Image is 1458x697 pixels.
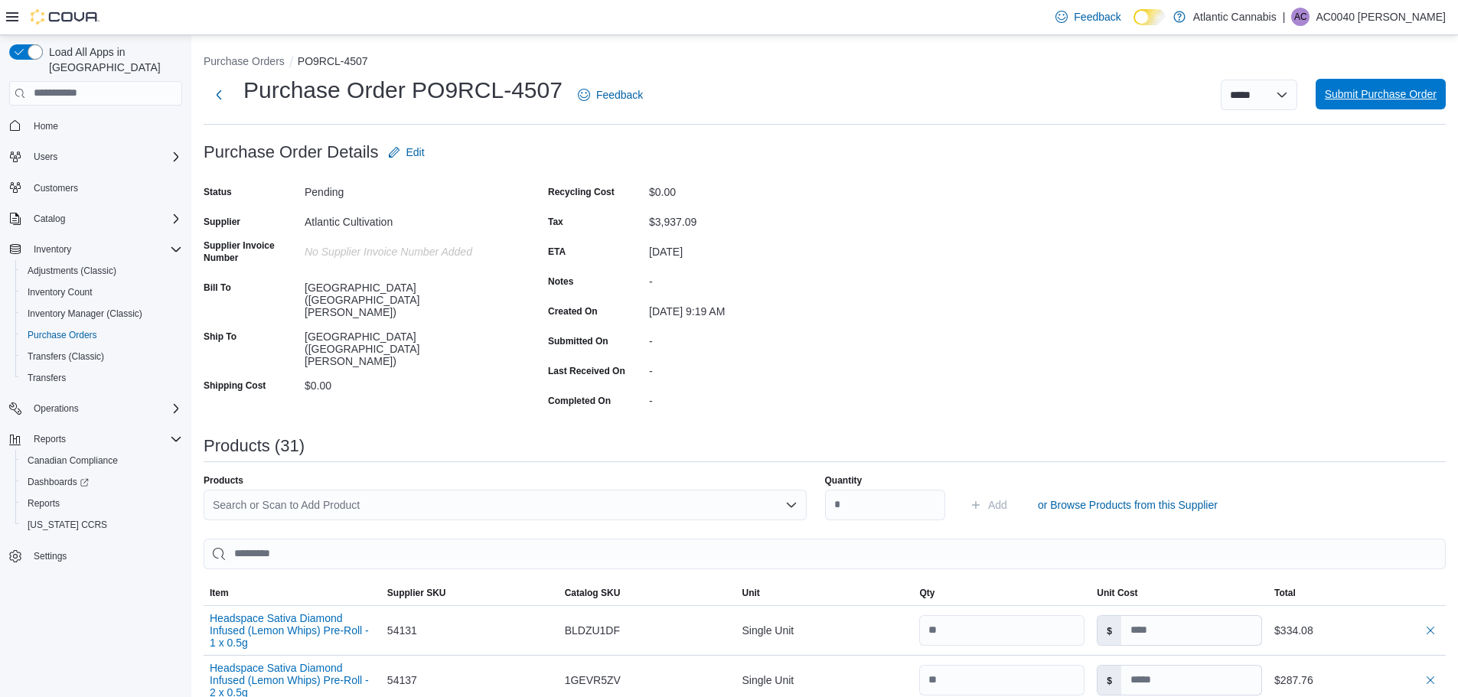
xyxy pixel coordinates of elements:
[28,240,77,259] button: Inventory
[21,451,124,470] a: Canadian Compliance
[548,365,625,377] label: Last Received On
[572,80,649,110] a: Feedback
[649,210,854,228] div: $3,937.09
[382,137,431,168] button: Edit
[204,55,285,67] button: Purchase Orders
[3,177,188,199] button: Customers
[21,326,182,344] span: Purchase Orders
[28,547,73,565] a: Settings
[649,180,854,198] div: $0.00
[1133,25,1134,26] span: Dark Mode
[649,269,854,288] div: -
[204,80,234,110] button: Next
[28,178,182,197] span: Customers
[964,490,1013,520] button: Add
[1283,8,1286,26] p: |
[28,350,104,363] span: Transfers (Classic)
[596,87,643,103] span: Feedback
[1133,9,1166,25] input: Dark Mode
[305,275,510,318] div: [GEOGRAPHIC_DATA] ([GEOGRAPHIC_DATA][PERSON_NAME])
[387,587,446,599] span: Supplier SKU
[34,402,79,415] span: Operations
[548,186,615,198] label: Recycling Cost
[34,213,65,225] span: Catalog
[34,550,67,562] span: Settings
[3,115,188,137] button: Home
[736,615,914,646] div: Single Unit
[381,581,559,605] button: Supplier SKU
[21,326,103,344] a: Purchase Orders
[1274,621,1440,640] div: $334.08
[34,243,71,256] span: Inventory
[204,216,240,228] label: Supplier
[565,587,621,599] span: Catalog SKU
[305,239,510,258] div: No Supplier Invoice Number added
[21,473,182,491] span: Dashboards
[3,146,188,168] button: Users
[204,581,381,605] button: Item
[785,499,797,511] button: Open list of options
[548,335,608,347] label: Submitted On
[1098,616,1121,645] label: $
[21,347,110,366] a: Transfers (Classic)
[28,399,85,418] button: Operations
[649,239,854,258] div: [DATE]
[28,497,60,510] span: Reports
[21,305,182,323] span: Inventory Manager (Classic)
[387,621,417,640] span: 54131
[34,182,78,194] span: Customers
[1316,8,1446,26] p: AC0040 [PERSON_NAME]
[3,545,188,567] button: Settings
[28,117,64,135] a: Home
[204,143,379,161] h3: Purchase Order Details
[28,210,71,228] button: Catalog
[387,671,417,689] span: 54137
[1049,2,1127,32] a: Feedback
[15,514,188,536] button: [US_STATE] CCRS
[3,398,188,419] button: Operations
[204,331,236,343] label: Ship To
[204,282,231,294] label: Bill To
[21,516,182,534] span: Washington CCRS
[1274,587,1296,599] span: Total
[21,262,182,280] span: Adjustments (Classic)
[1274,671,1440,689] div: $287.76
[15,260,188,282] button: Adjustments (Classic)
[28,286,93,298] span: Inventory Count
[28,454,118,467] span: Canadian Compliance
[21,516,113,534] a: [US_STATE] CCRS
[28,240,182,259] span: Inventory
[919,587,934,599] span: Qty
[1032,490,1224,520] button: or Browse Products from this Supplier
[1098,666,1121,695] label: $
[15,471,188,493] a: Dashboards
[565,621,620,640] span: BLDZU1DF
[736,581,914,605] button: Unit
[28,519,107,531] span: [US_STATE] CCRS
[1097,587,1137,599] span: Unit Cost
[28,265,116,277] span: Adjustments (Classic)
[243,75,563,106] h1: Purchase Order PO9RCL-4507
[15,450,188,471] button: Canadian Compliance
[305,324,510,367] div: [GEOGRAPHIC_DATA] ([GEOGRAPHIC_DATA][PERSON_NAME])
[21,347,182,366] span: Transfers (Classic)
[305,180,510,198] div: Pending
[565,671,621,689] span: 1GEVR5ZV
[21,494,182,513] span: Reports
[15,324,188,346] button: Purchase Orders
[210,612,375,649] button: Headspace Sativa Diamond Infused (Lemon Whips) Pre-Roll - 1 x 0.5g
[43,44,182,75] span: Load All Apps in [GEOGRAPHIC_DATA]
[204,474,243,487] label: Products
[742,587,760,599] span: Unit
[21,369,182,387] span: Transfers
[988,497,1007,513] span: Add
[3,239,188,260] button: Inventory
[34,151,57,163] span: Users
[15,493,188,514] button: Reports
[21,262,122,280] a: Adjustments (Classic)
[15,282,188,303] button: Inventory Count
[28,430,72,448] button: Reports
[21,369,72,387] a: Transfers
[548,275,573,288] label: Notes
[736,665,914,695] div: Single Unit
